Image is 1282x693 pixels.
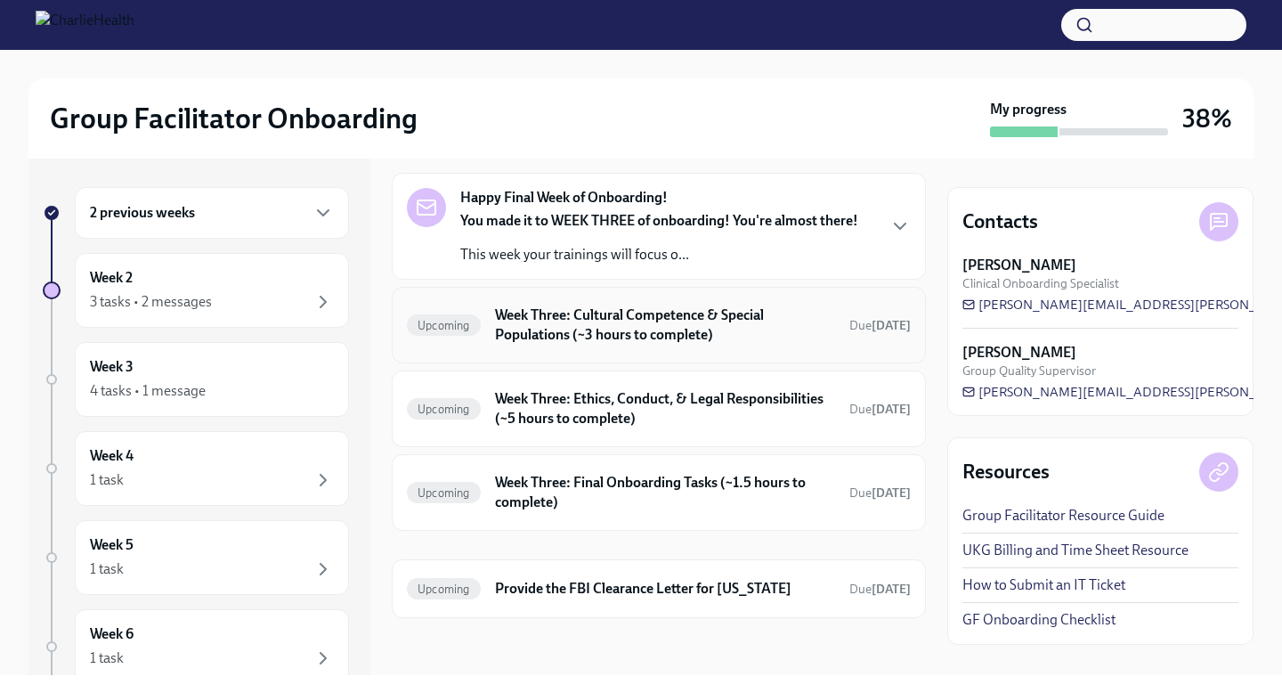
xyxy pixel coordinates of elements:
[962,459,1050,485] h4: Resources
[849,317,911,334] span: September 1st, 2025 10:00
[407,403,481,416] span: Upcoming
[849,318,911,333] span: Due
[849,485,911,501] span: August 30th, 2025 10:00
[849,582,911,597] span: Due
[849,402,911,417] span: Due
[50,101,418,136] h2: Group Facilitator Onboarding
[460,212,858,229] strong: You made it to WEEK THREE of onboarding! You're almost there!
[962,208,1038,235] h4: Contacts
[849,581,911,598] span: September 16th, 2025 10:00
[460,245,858,265] p: This week your trainings will focus o...
[90,624,134,644] h6: Week 6
[849,485,911,501] span: Due
[90,268,133,288] h6: Week 2
[90,203,195,223] h6: 2 previous weeks
[872,402,911,417] strong: [DATE]
[495,473,835,512] h6: Week Three: Final Onboarding Tasks (~1.5 hours to complete)
[90,446,134,466] h6: Week 4
[872,582,911,597] strong: [DATE]
[962,610,1116,630] a: GF Onboarding Checklist
[962,363,1096,379] span: Group Quality Supervisor
[90,648,124,668] div: 1 task
[495,306,835,345] h6: Week Three: Cultural Competence & Special Populations (~3 hours to complete)
[43,342,349,417] a: Week 34 tasks • 1 message
[43,609,349,684] a: Week 61 task
[90,292,212,312] div: 3 tasks • 2 messages
[407,486,481,500] span: Upcoming
[407,575,911,603] a: UpcomingProvide the FBI Clearance Letter for [US_STATE]Due[DATE]
[407,583,481,596] span: Upcoming
[849,401,911,418] span: September 1st, 2025 10:00
[962,575,1125,595] a: How to Submit an IT Ticket
[90,470,124,490] div: 1 task
[90,381,206,401] div: 4 tasks • 1 message
[1182,102,1232,135] h3: 38%
[872,485,911,501] strong: [DATE]
[407,386,911,432] a: UpcomingWeek Three: Ethics, Conduct, & Legal Responsibilities (~5 hours to complete)Due[DATE]
[43,520,349,595] a: Week 51 task
[962,541,1189,560] a: UKG Billing and Time Sheet Resource
[990,100,1067,119] strong: My progress
[90,357,134,377] h6: Week 3
[75,187,349,239] div: 2 previous weeks
[43,431,349,506] a: Week 41 task
[90,535,134,555] h6: Week 5
[872,318,911,333] strong: [DATE]
[495,389,835,428] h6: Week Three: Ethics, Conduct, & Legal Responsibilities (~5 hours to complete)
[407,319,481,332] span: Upcoming
[36,11,134,39] img: CharlieHealth
[407,469,911,516] a: UpcomingWeek Three: Final Onboarding Tasks (~1.5 hours to complete)Due[DATE]
[90,559,124,579] div: 1 task
[962,275,1119,292] span: Clinical Onboarding Specialist
[962,506,1164,526] a: Group Facilitator Resource Guide
[962,256,1076,275] strong: [PERSON_NAME]
[460,188,668,208] strong: Happy Final Week of Onboarding!
[43,253,349,328] a: Week 23 tasks • 2 messages
[495,579,835,599] h6: Provide the FBI Clearance Letter for [US_STATE]
[962,343,1076,363] strong: [PERSON_NAME]
[407,302,911,348] a: UpcomingWeek Three: Cultural Competence & Special Populations (~3 hours to complete)Due[DATE]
